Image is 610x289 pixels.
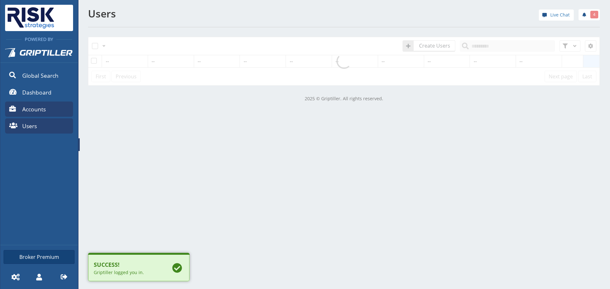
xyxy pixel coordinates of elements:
span: Live Chat [550,11,570,18]
h1: Users [88,8,340,19]
span: Dashboard [22,88,51,96]
a: Global Search [5,68,73,83]
span: Accounts [22,105,46,113]
div: Griptiller logged you in. [94,269,161,276]
span: 4 [593,12,595,17]
a: Users [5,118,73,134]
a: Live Chat [539,10,574,21]
span: Powered By [22,36,56,42]
b: Success! [94,260,161,269]
div: notifications [574,8,600,21]
a: 4 [579,9,600,20]
a: Accounts [5,102,73,117]
span: Global Search [22,71,58,80]
div: help [539,10,574,23]
p: 2025 © Griptiller. All rights reserved. [88,95,600,102]
a: Broker Premium [3,250,75,264]
span: Users [22,122,37,130]
a: Dashboard [5,85,73,100]
a: Griptiller [0,43,78,66]
img: Risk Strategies Company [5,5,57,31]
